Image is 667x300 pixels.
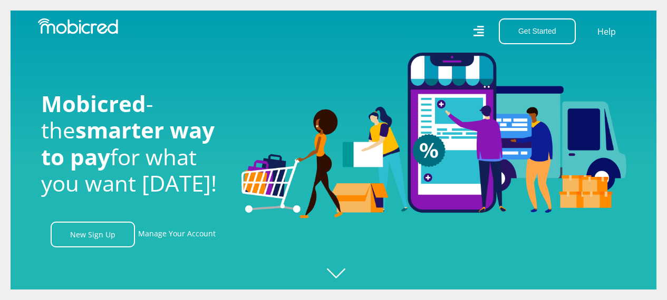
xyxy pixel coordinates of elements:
[241,53,626,219] img: Welcome to Mobicred
[597,25,616,38] a: Help
[138,222,216,247] a: Manage Your Account
[41,88,146,118] span: Mobicred
[41,91,226,197] h1: - the for what you want [DATE]!
[51,222,135,247] a: New Sign Up
[499,18,576,44] button: Get Started
[41,115,215,171] span: smarter way to pay
[38,18,118,34] img: Mobicred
